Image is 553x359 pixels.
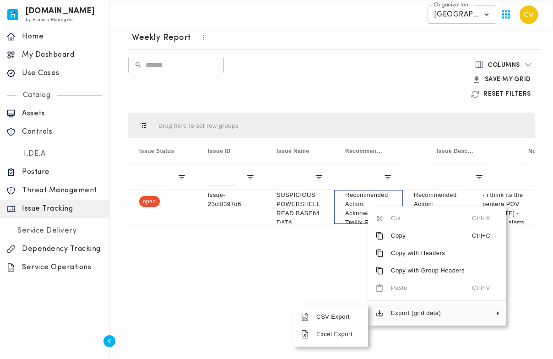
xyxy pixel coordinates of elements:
[22,263,103,272] p: Service Operations
[22,109,103,118] p: Assets
[7,9,18,20] img: invicta.io
[139,191,160,212] span: open
[368,206,506,326] div: Context Menu
[465,87,538,102] button: Reset Filters
[384,245,472,262] span: Copy with Headers
[428,5,496,24] div: [GEOGRAPHIC_DATA]
[384,262,472,279] span: Copy with Group Headers
[11,226,83,235] p: Service Delivery
[488,61,520,70] h6: Columns
[469,57,538,72] button: Columns
[26,8,95,15] h6: [DOMAIN_NAME]
[132,33,191,44] h6: Weekly Report
[158,122,239,129] div: Row Groups
[208,148,231,154] span: Issue ID
[293,305,368,347] div: SubMenu
[178,173,186,181] button: Open Filter Menu
[384,279,472,297] span: Paste
[483,90,531,98] h6: Reset Filters
[466,72,538,87] button: Save my Grid
[516,2,542,27] button: User
[22,186,103,195] p: Threat Management
[472,279,494,297] span: Ctrl+V
[22,69,103,78] p: Use Cases
[437,148,475,154] span: Issue Description
[22,245,103,254] p: Dependency Tracking
[22,50,103,60] p: My Dashboard
[26,17,73,22] span: by Human Managed
[276,190,323,245] p: SUSPICIOUS POWERSHELL READ BASE64 DATA (METHODOLOGY)
[434,1,468,9] label: Organization
[475,173,483,181] button: Open Filter Menu
[158,122,239,129] span: Drag here to set row groups
[472,227,494,245] span: Ctrl+C
[139,148,174,154] span: Issue Status
[17,149,52,158] p: I.DE.A
[276,148,309,154] span: Issue Name
[22,204,103,213] p: Issue Tracking
[246,173,255,181] button: Open Filter Menu
[528,148,545,154] span: Notes
[384,173,392,181] button: Open Filter Menu
[208,168,235,186] input: Issue ID Filter Input
[485,76,531,84] h6: Save my Grid
[315,173,323,181] button: Open Filter Menu
[16,91,57,100] p: Catalog
[384,227,472,245] span: Copy
[384,305,472,322] span: Export (grid data)
[384,210,472,227] span: Cut
[309,326,361,343] span: Excel Export
[345,148,384,154] span: Recommended Action
[208,190,255,209] p: Issue-23cf8397d6
[472,210,494,227] span: Ctrl+X
[22,127,103,136] p: Controls
[22,168,103,177] p: Posture
[309,308,361,326] span: CSV Export
[520,5,538,24] img: Carter Velasquez
[22,32,103,41] p: Home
